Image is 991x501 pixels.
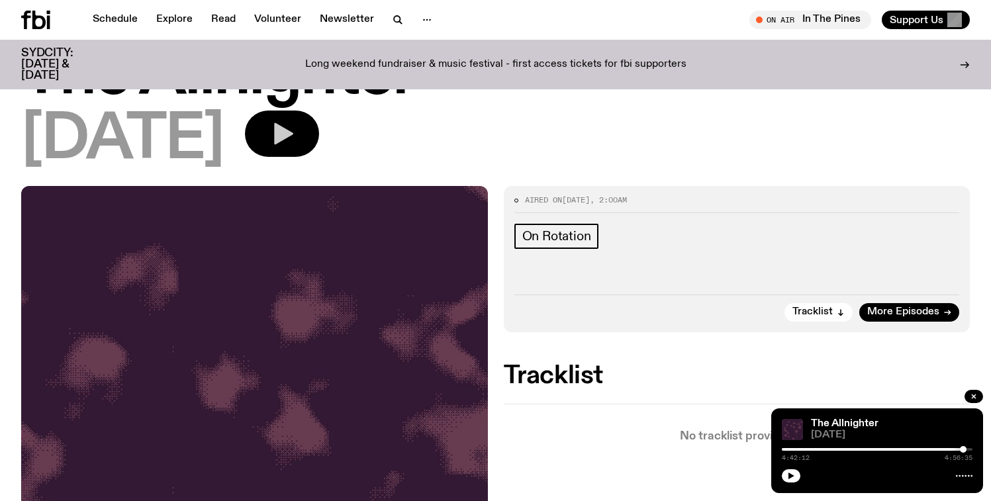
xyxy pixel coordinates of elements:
span: Tracklist [792,307,833,317]
span: [DATE] [811,430,972,440]
span: 4:56:35 [945,455,972,461]
a: Volunteer [246,11,309,29]
span: More Episodes [867,307,939,317]
a: Explore [148,11,201,29]
a: More Episodes [859,303,959,322]
span: On Rotation [522,229,591,244]
h3: SYDCITY: [DATE] & [DATE] [21,48,106,81]
p: No tracklist provided [504,431,970,442]
span: [DATE] [21,111,224,170]
a: On Rotation [514,224,599,249]
button: Support Us [882,11,970,29]
span: [DATE] [562,195,590,205]
span: 4:42:12 [782,455,810,461]
span: , 2:00am [590,195,627,205]
span: Aired on [525,195,562,205]
a: Newsletter [312,11,382,29]
a: Schedule [85,11,146,29]
h2: Tracklist [504,364,970,388]
p: Long weekend fundraiser & music festival - first access tickets for fbi supporters [305,59,686,71]
a: Read [203,11,244,29]
span: Support Us [890,14,943,26]
button: Tracklist [784,303,853,322]
button: On AirIn The Pines [749,11,871,29]
a: The Allnighter [811,418,878,429]
h1: The Allnighter [21,46,970,105]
